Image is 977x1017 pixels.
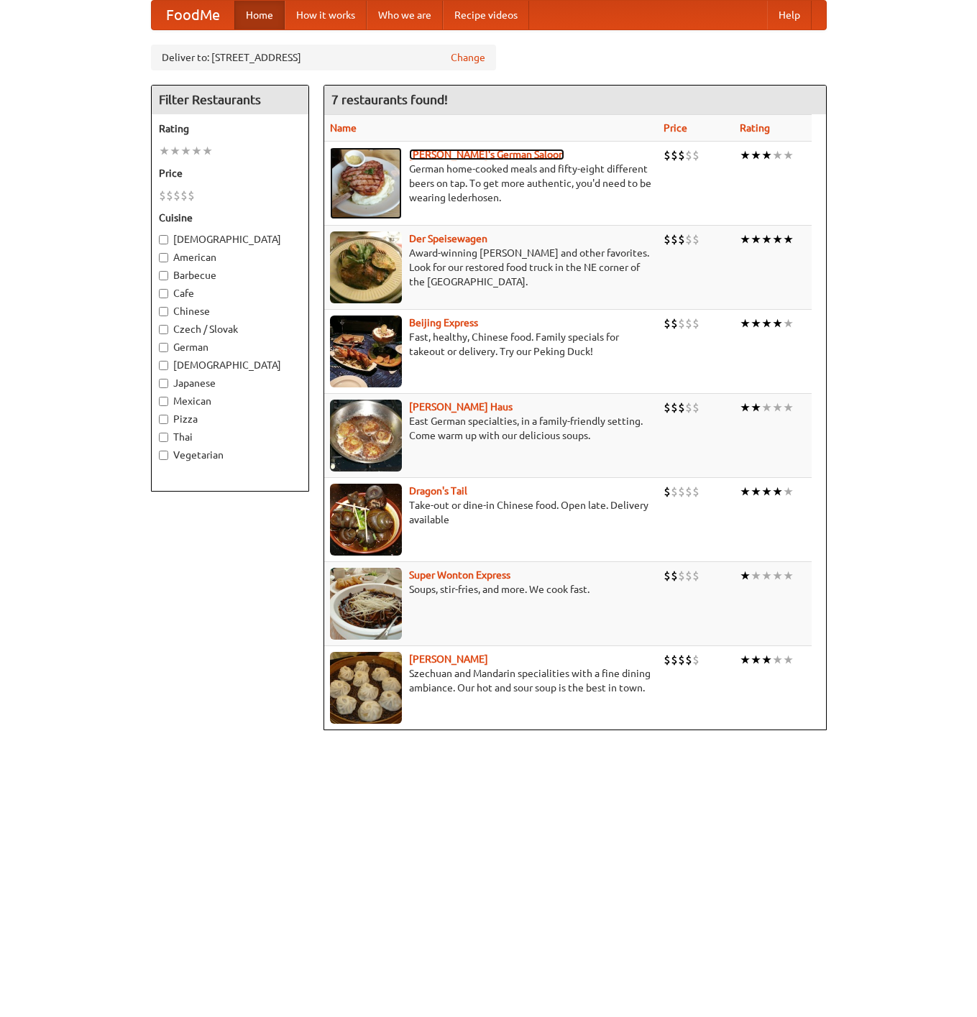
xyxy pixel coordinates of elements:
input: Pizza [159,415,168,424]
li: ★ [740,231,751,247]
li: $ [685,316,692,331]
h5: Price [159,166,301,180]
li: ★ [783,484,794,500]
li: ★ [740,568,751,584]
li: ★ [740,147,751,163]
a: [PERSON_NAME]'s German Saloon [409,149,564,160]
li: $ [692,316,700,331]
h5: Cuisine [159,211,301,225]
li: ★ [159,143,170,159]
li: $ [692,147,700,163]
li: $ [671,568,678,584]
a: Name [330,122,357,134]
a: Home [234,1,285,29]
a: Who we are [367,1,443,29]
li: ★ [772,400,783,415]
li: $ [664,568,671,584]
input: Chinese [159,307,168,316]
li: ★ [772,231,783,247]
li: $ [692,568,700,584]
a: [PERSON_NAME] Haus [409,401,513,413]
label: Cafe [159,286,301,300]
img: kohlhaus.jpg [330,400,402,471]
li: $ [685,147,692,163]
input: Barbecue [159,271,168,280]
p: German home-cooked meals and fifty-eight different beers on tap. To get more authentic, you'd nee... [330,162,652,205]
a: FoodMe [152,1,234,29]
li: ★ [751,316,761,331]
li: ★ [783,147,794,163]
li: $ [173,188,180,203]
li: ★ [751,568,761,584]
a: Change [451,50,485,65]
li: $ [188,188,195,203]
input: Cafe [159,289,168,298]
li: $ [180,188,188,203]
img: beijing.jpg [330,316,402,387]
li: ★ [772,147,783,163]
img: superwonton.jpg [330,568,402,640]
li: ★ [202,143,213,159]
li: ★ [761,400,772,415]
a: Super Wonton Express [409,569,510,581]
li: $ [671,400,678,415]
a: Der Speisewagen [409,233,487,244]
li: ★ [740,316,751,331]
li: $ [671,484,678,500]
li: $ [664,147,671,163]
label: [DEMOGRAPHIC_DATA] [159,358,301,372]
input: German [159,343,168,352]
label: Chinese [159,304,301,318]
li: ★ [751,147,761,163]
input: Czech / Slovak [159,325,168,334]
li: ★ [740,484,751,500]
li: ★ [761,652,772,668]
li: $ [685,400,692,415]
a: [PERSON_NAME] [409,653,488,665]
label: Pizza [159,412,301,426]
li: $ [664,652,671,668]
a: Help [767,1,812,29]
a: Recipe videos [443,1,529,29]
h5: Rating [159,121,301,136]
img: dragon.jpg [330,484,402,556]
li: $ [671,316,678,331]
label: [DEMOGRAPHIC_DATA] [159,232,301,247]
label: Thai [159,430,301,444]
h4: Filter Restaurants [152,86,308,114]
li: ★ [761,316,772,331]
input: [DEMOGRAPHIC_DATA] [159,361,168,370]
li: $ [664,231,671,247]
li: $ [159,188,166,203]
li: ★ [751,484,761,500]
input: Vegetarian [159,451,168,460]
li: ★ [783,316,794,331]
li: ★ [761,147,772,163]
img: speisewagen.jpg [330,231,402,303]
li: $ [678,316,685,331]
li: ★ [761,484,772,500]
li: ★ [772,568,783,584]
li: $ [685,484,692,500]
p: Award-winning [PERSON_NAME] and other favorites. Look for our restored food truck in the NE corne... [330,246,652,289]
li: $ [678,231,685,247]
li: ★ [751,652,761,668]
li: $ [678,652,685,668]
li: ★ [191,143,202,159]
li: ★ [180,143,191,159]
li: ★ [761,231,772,247]
li: ★ [772,484,783,500]
li: $ [685,568,692,584]
b: Dragon's Tail [409,485,467,497]
li: ★ [751,400,761,415]
p: Take-out or dine-in Chinese food. Open late. Delivery available [330,498,652,527]
p: East German specialties, in a family-friendly setting. Come warm up with our delicious soups. [330,414,652,443]
input: Japanese [159,379,168,388]
li: ★ [783,231,794,247]
li: ★ [761,568,772,584]
li: $ [692,652,700,668]
li: ★ [170,143,180,159]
